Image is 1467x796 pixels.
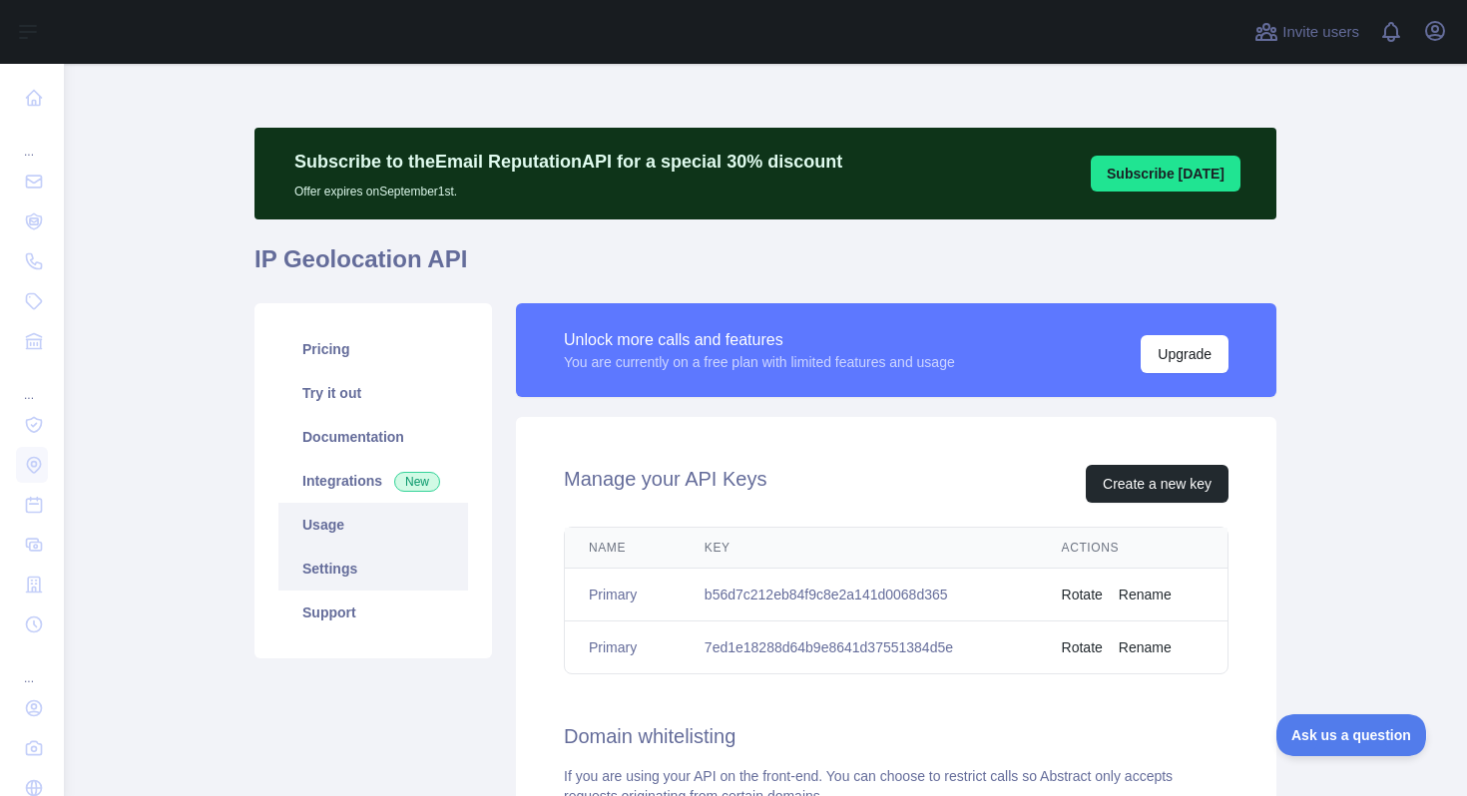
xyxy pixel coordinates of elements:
button: Invite users [1250,16,1363,48]
a: Pricing [278,327,468,371]
button: Upgrade [1141,335,1228,373]
button: Rename [1119,637,1172,657]
div: ... [16,646,48,686]
iframe: Toggle Customer Support [1276,714,1427,756]
div: ... [16,363,48,403]
td: b56d7c212eb84f9c8e2a141d0068d365 [681,569,1038,621]
a: Support [278,591,468,634]
p: Subscribe to the Email Reputation API for a special 30 % discount [294,148,842,176]
h2: Domain whitelisting [564,722,1228,750]
th: Key [681,528,1038,569]
div: Unlock more calls and features [564,328,955,352]
div: You are currently on a free plan with limited features and usage [564,352,955,372]
button: Create a new key [1086,465,1228,503]
h1: IP Geolocation API [254,243,1276,291]
a: Documentation [278,415,468,459]
a: Try it out [278,371,468,415]
a: Integrations New [278,459,468,503]
span: Invite users [1282,21,1359,44]
button: Subscribe [DATE] [1091,156,1240,192]
span: New [394,472,440,492]
button: Rename [1119,585,1172,604]
button: Rotate [1062,637,1103,657]
th: Actions [1038,528,1227,569]
td: 7ed1e18288d64b9e8641d37551384d5e [681,621,1038,674]
div: ... [16,120,48,160]
a: Settings [278,547,468,591]
th: Name [565,528,681,569]
a: Usage [278,503,468,547]
h2: Manage your API Keys [564,465,766,503]
button: Rotate [1062,585,1103,604]
td: Primary [565,621,681,674]
p: Offer expires on September 1st. [294,176,842,199]
td: Primary [565,569,681,621]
